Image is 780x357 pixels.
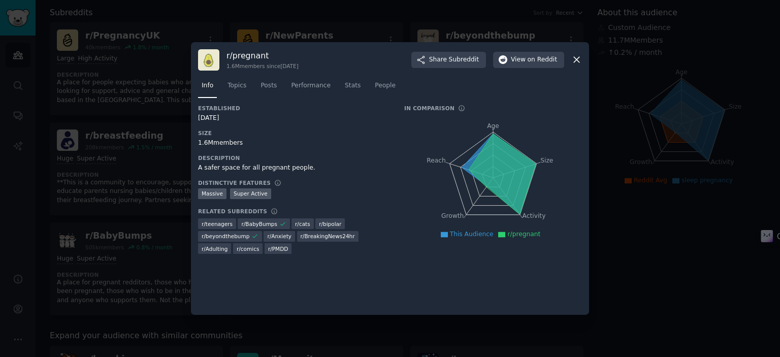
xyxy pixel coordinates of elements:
[202,220,233,228] span: r/ teenagers
[319,220,341,228] span: r/ bipolar
[198,164,390,173] div: A safer space for all pregnant people.
[441,212,464,219] tspan: Growth
[449,55,479,64] span: Subreddit
[202,81,213,90] span: Info
[224,78,250,99] a: Topics
[261,81,277,90] span: Posts
[227,81,246,90] span: Topics
[295,220,310,228] span: r/ cats
[375,81,396,90] span: People
[429,55,479,64] span: Share
[198,114,390,123] div: [DATE]
[341,78,364,99] a: Stats
[198,139,390,148] div: 1.6M members
[226,62,299,70] div: 1.6M members since [DATE]
[257,78,280,99] a: Posts
[237,245,259,252] span: r/ comics
[202,245,227,252] span: r/ Adulting
[230,188,271,199] div: Super Active
[198,208,267,215] h3: Related Subreddits
[287,78,334,99] a: Performance
[523,212,546,219] tspan: Activity
[371,78,399,99] a: People
[198,154,390,161] h3: Description
[198,188,226,199] div: Massive
[202,233,249,240] span: r/ beyondthebump
[487,122,499,129] tspan: Age
[450,231,494,238] span: This Audience
[268,245,288,252] span: r/ PMDD
[411,52,486,68] button: ShareSubreddit
[267,233,291,240] span: r/ Anxiety
[198,49,219,71] img: pregnant
[427,156,446,164] tspan: Reach
[226,50,299,61] h3: r/ pregnant
[493,52,564,68] button: Viewon Reddit
[291,81,331,90] span: Performance
[198,179,271,186] h3: Distinctive Features
[404,105,454,112] h3: In Comparison
[241,220,277,228] span: r/ BabyBumps
[511,55,557,64] span: View
[198,105,390,112] h3: Established
[507,231,540,238] span: r/pregnant
[301,233,355,240] span: r/ BreakingNews24hr
[345,81,361,90] span: Stats
[198,78,217,99] a: Info
[528,55,557,64] span: on Reddit
[198,129,390,137] h3: Size
[540,156,553,164] tspan: Size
